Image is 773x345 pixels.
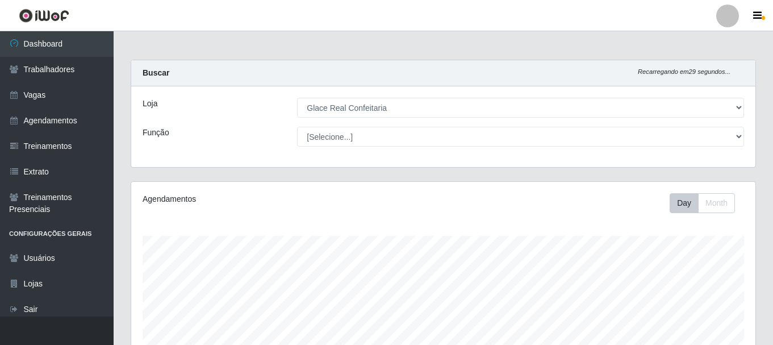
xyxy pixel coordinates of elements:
[670,193,744,213] div: Toolbar with button groups
[143,98,157,110] label: Loja
[698,193,735,213] button: Month
[670,193,735,213] div: First group
[143,193,383,205] div: Agendamentos
[143,127,169,139] label: Função
[143,68,169,77] strong: Buscar
[670,193,699,213] button: Day
[19,9,69,23] img: CoreUI Logo
[638,68,730,75] i: Recarregando em 29 segundos...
